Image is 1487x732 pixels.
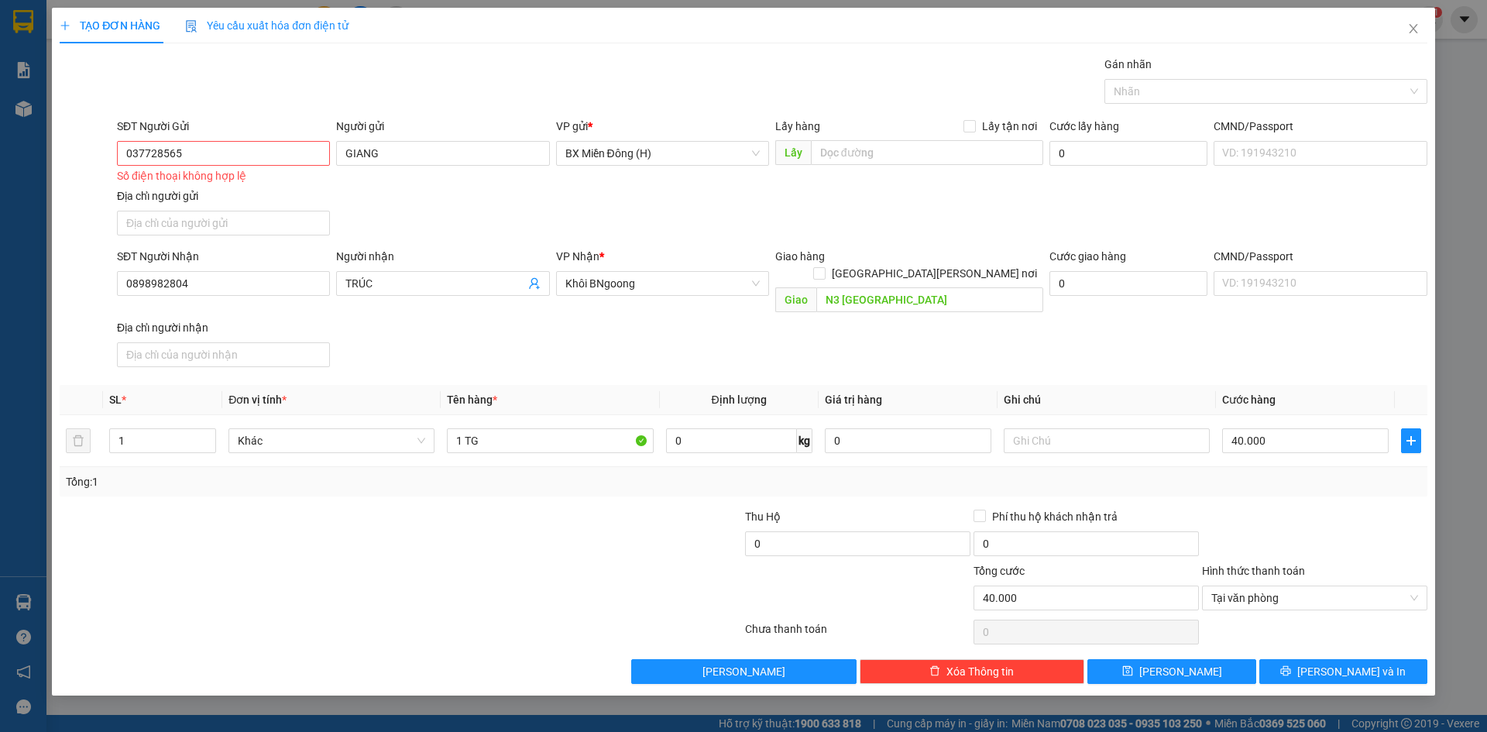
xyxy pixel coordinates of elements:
label: Hình thức thanh toán [1202,565,1305,577]
div: Địa chỉ người gửi [117,187,330,204]
button: deleteXóa Thông tin [860,659,1085,684]
span: Lấy tận nơi [976,118,1043,135]
button: plus [1401,428,1421,453]
div: Người nhận [336,248,549,265]
span: close [1407,22,1420,35]
span: Xóa Thông tin [946,663,1014,680]
div: Chưa thanh toán [743,620,972,648]
div: CMND/Passport [1214,248,1427,265]
div: CMND/Passport [1214,118,1427,135]
label: Gán nhãn [1104,58,1152,70]
th: Ghi chú [998,385,1216,415]
input: Địa chỉ của người gửi [117,211,330,235]
span: user-add [528,277,541,290]
button: delete [66,428,91,453]
button: [PERSON_NAME] [631,659,857,684]
span: [GEOGRAPHIC_DATA][PERSON_NAME] nơi [826,265,1043,282]
button: Close [1392,8,1435,51]
span: Phí thu hộ khách nhận trả [986,508,1124,525]
span: plus [60,20,70,31]
span: Yêu cầu xuất hóa đơn điện tử [185,19,349,32]
span: save [1122,665,1133,678]
span: VP Nhận [556,250,599,263]
span: Lấy hàng [775,120,820,132]
input: VD: Bàn, Ghế [447,428,653,453]
span: SL [109,393,122,406]
div: Người gửi [336,118,549,135]
span: plus [1402,435,1420,447]
span: [PERSON_NAME] và In [1297,663,1406,680]
span: kg [797,428,812,453]
span: TẠO ĐƠN HÀNG [60,19,160,32]
span: Giao [775,287,816,312]
input: Ghi Chú [1004,428,1210,453]
label: Cước lấy hàng [1049,120,1119,132]
span: Thu Hộ [745,510,781,523]
span: Cước hàng [1222,393,1276,406]
button: save[PERSON_NAME] [1087,659,1255,684]
div: Số điện thoại không hợp lệ [117,167,330,185]
span: Khác [238,429,425,452]
input: Dọc đường [811,140,1043,165]
input: Cước lấy hàng [1049,141,1207,166]
span: Giá trị hàng [825,393,882,406]
button: printer[PERSON_NAME] và In [1259,659,1427,684]
input: Dọc đường [816,287,1043,312]
span: Khôi BNgoong [565,272,760,295]
input: 0 [825,428,991,453]
span: Giao hàng [775,250,825,263]
span: Định lượng [712,393,767,406]
div: Tổng: 1 [66,473,574,490]
img: icon [185,20,197,33]
label: Cước giao hàng [1049,250,1126,263]
span: BX Miền Đông (H) [565,142,760,165]
span: Lấy [775,140,811,165]
div: SĐT Người Gửi [117,118,330,135]
span: [PERSON_NAME] [702,663,785,680]
div: SĐT Người Nhận [117,248,330,265]
span: Đơn vị tính [228,393,287,406]
span: [PERSON_NAME] [1139,663,1222,680]
div: Địa chỉ người nhận [117,319,330,336]
span: Tổng cước [974,565,1025,577]
span: Tại văn phòng [1211,586,1418,610]
span: printer [1280,665,1291,678]
span: delete [929,665,940,678]
input: Cước giao hàng [1049,271,1207,296]
div: VP gửi [556,118,769,135]
span: Tên hàng [447,393,497,406]
input: Địa chỉ của người nhận [117,342,330,367]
